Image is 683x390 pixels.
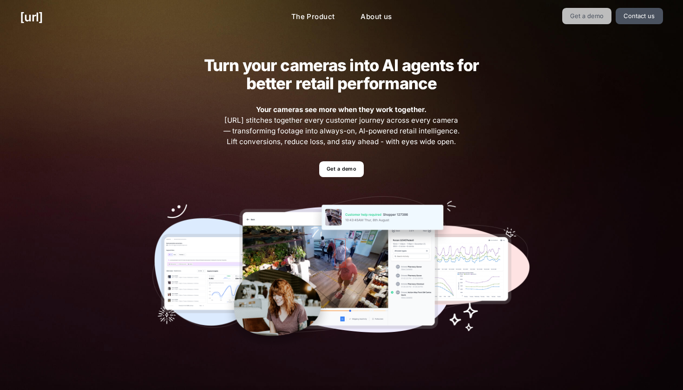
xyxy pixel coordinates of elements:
a: About us [353,8,399,26]
h2: Turn your cameras into AI agents for better retail performance [190,56,493,93]
a: Get a demo [562,8,612,24]
img: Our tools [152,196,531,350]
a: [URL] [20,8,43,26]
a: The Product [284,8,342,26]
strong: Your cameras see more when they work together. [256,105,427,114]
a: Get a demo [319,161,363,178]
a: Contact us [616,8,663,24]
span: [URL] stitches together every customer journey across every camera — transforming footage into al... [222,105,461,147]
